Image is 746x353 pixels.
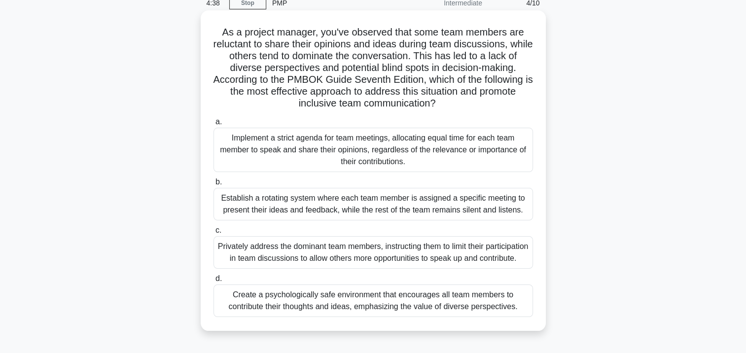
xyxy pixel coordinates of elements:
span: d. [215,274,222,282]
span: b. [215,177,222,186]
div: Create a psychologically safe environment that encourages all team members to contribute their th... [213,284,533,317]
h5: As a project manager, you've observed that some team members are reluctant to share their opinion... [213,26,534,110]
div: Privately address the dominant team members, instructing them to limit their participation in tea... [213,236,533,269]
span: c. [215,226,221,234]
div: Implement a strict agenda for team meetings, allocating equal time for each team member to speak ... [213,128,533,172]
div: Establish a rotating system where each team member is assigned a specific meeting to present thei... [213,188,533,220]
span: a. [215,117,222,126]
